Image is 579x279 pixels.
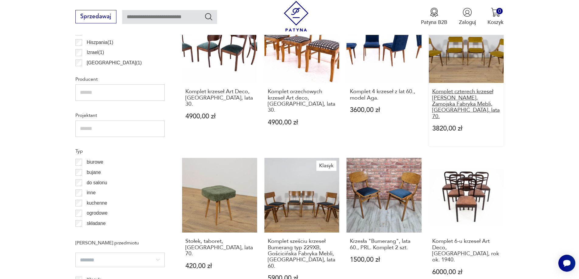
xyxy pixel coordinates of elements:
[558,255,575,272] iframe: Smartsupp widget button
[350,89,418,101] h3: Komplet 4 krzeseł z lat 60., model Aga.
[75,111,165,119] p: Projektant
[87,158,103,166] p: biurowe
[185,263,254,269] p: 420,00 zł
[432,125,501,132] p: 3820,00 zł
[459,8,476,26] button: Zaloguj
[87,179,107,187] p: do salonu
[268,119,336,126] p: 4900,00 zł
[463,8,472,17] img: Ikonka użytkownika
[264,8,339,146] a: Komplet orzechowych krzeseł Art deco, Polska, lata 30.Komplet orzechowych krzeseł Art deco, [GEOG...
[185,238,254,257] h3: Stołek, taboret, [GEOGRAPHIC_DATA], lata 70.
[87,59,142,67] p: [GEOGRAPHIC_DATA] ( 1 )
[87,230,102,238] p: taboret
[496,8,503,14] div: 0
[491,8,500,17] img: Ikona koszyka
[488,19,504,26] p: Koszyk
[488,8,504,26] button: 0Koszyk
[182,8,257,146] a: Komplet krzeseł Art Deco, Polska, lata 30.Komplet krzeseł Art Deco, [GEOGRAPHIC_DATA], lata 30.49...
[459,19,476,26] p: Zaloguj
[87,168,101,176] p: bujane
[281,1,312,32] img: Patyna - sklep z meblami i dekoracjami vintage
[185,89,254,107] h3: Komplet krzeseł Art Deco, [GEOGRAPHIC_DATA], lata 30.
[75,147,165,155] p: Typ
[75,239,165,247] p: [PERSON_NAME] przedmiotu
[268,89,336,114] h3: Komplet orzechowych krzeseł Art deco, [GEOGRAPHIC_DATA], lata 30.
[429,8,504,146] a: KlasykKomplet czterech krzeseł Skoczek, Zamojska Fabryka Mebli, Polska, lata 70.Komplet czterech ...
[75,75,165,83] p: Producent
[185,113,254,120] p: 4900,00 zł
[421,8,447,26] button: Patyna B2B
[87,209,108,217] p: ogrodowe
[432,269,501,275] p: 6000,00 zł
[429,8,439,17] img: Ikona medalu
[432,238,501,263] h3: Komplet 6-u krzeseł Art Deco, [GEOGRAPHIC_DATA], rok ok. 1940.
[75,10,116,23] button: Sprzedawaj
[421,8,447,26] a: Ikona medaluPatyna B2B
[346,8,422,146] a: KlasykKomplet 4 krzeseł z lat 60., model Aga.Komplet 4 krzeseł z lat 60., model Aga.3600,00 zł
[87,219,105,227] p: składane
[87,189,95,197] p: inne
[75,15,116,19] a: Sprzedawaj
[350,257,418,263] p: 1500,00 zł
[421,19,447,26] p: Patyna B2B
[87,199,107,207] p: kuchenne
[87,49,104,56] p: Izrael ( 1 )
[87,39,113,46] p: Hiszpania ( 1 )
[432,89,501,120] h3: Komplet czterech krzeseł [PERSON_NAME], Zamojska Fabryka Mebli, [GEOGRAPHIC_DATA], lata 70.
[204,12,213,21] button: Szukaj
[350,238,418,251] h3: Krzesła "Bumerang", lata 60., PRL. Komplet 2 szt.
[350,107,418,113] p: 3600,00 zł
[268,238,336,269] h3: Komplet sześciu krzeseł Bumerang typ 229XB, Gościcińska Fabryka Mebli, [GEOGRAPHIC_DATA], lata 60.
